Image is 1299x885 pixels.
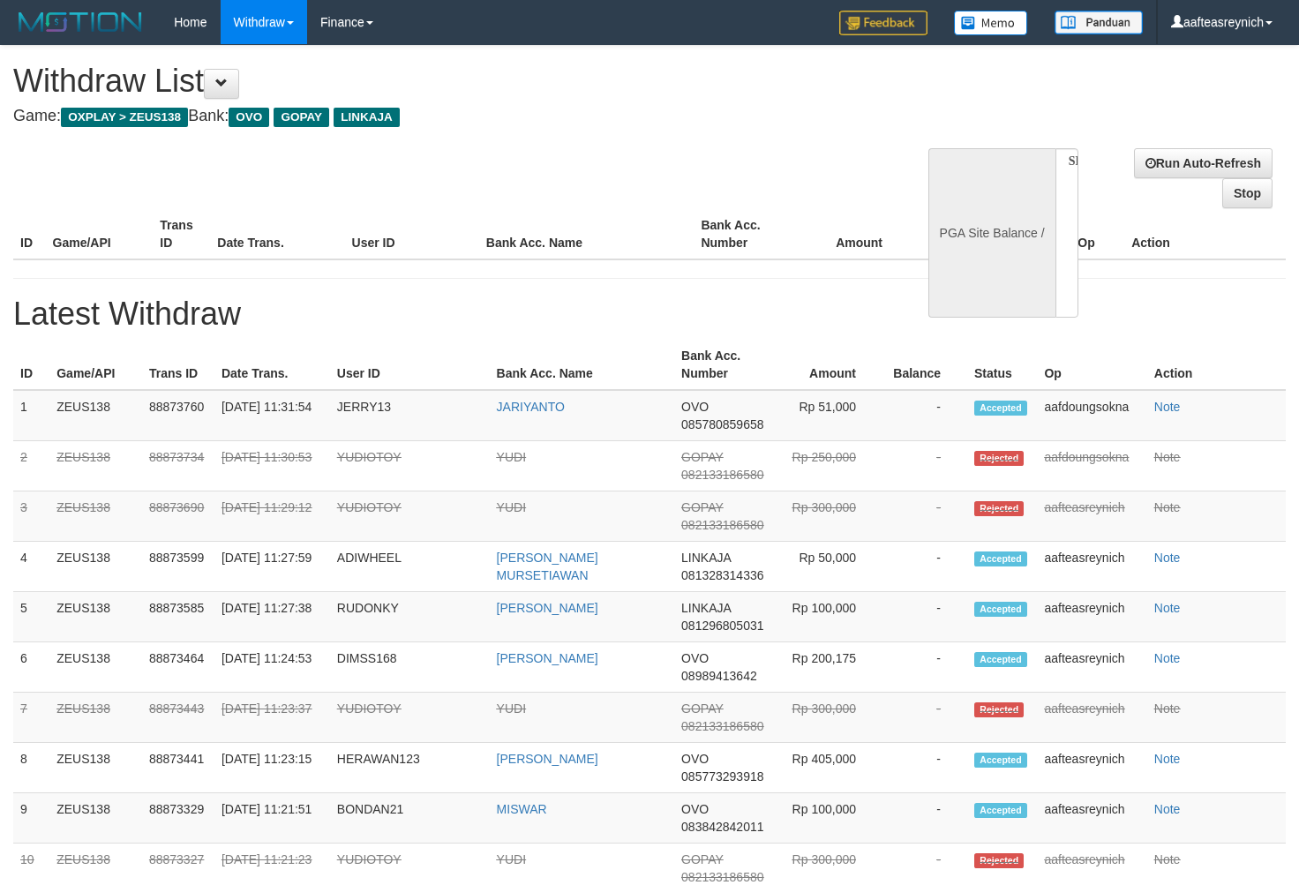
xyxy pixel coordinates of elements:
a: JARIYANTO [497,400,565,414]
a: YUDI [497,500,526,514]
td: 9 [13,793,49,844]
td: 7 [13,693,49,743]
td: aafteasreynich [1037,793,1146,844]
th: Game/API [46,209,154,259]
span: OVO [681,802,709,816]
td: Rp 405,000 [783,743,882,793]
td: DIMSS168 [330,642,490,693]
a: YUDI [497,701,526,716]
span: 083842842011 [681,820,763,834]
th: ID [13,340,49,390]
td: RUDONKY [330,592,490,642]
span: Accepted [974,602,1027,617]
td: - [882,693,967,743]
a: YUDI [497,450,526,464]
td: ZEUS138 [49,592,142,642]
td: [DATE] 11:21:51 [214,793,330,844]
td: - [882,793,967,844]
th: Bank Acc. Number [694,209,801,259]
th: Bank Acc. Number [674,340,783,390]
h1: Latest Withdraw [13,296,1286,332]
th: Amount [801,209,909,259]
span: OXPLAY > ZEUS138 [61,108,188,127]
td: [DATE] 11:30:53 [214,441,330,491]
span: LINKAJA [681,601,731,615]
td: - [882,390,967,441]
td: Rp 50,000 [783,542,882,592]
span: Rejected [974,501,1024,516]
td: 1 [13,390,49,441]
a: Note [1154,802,1181,816]
td: [DATE] 11:27:38 [214,592,330,642]
th: Amount [783,340,882,390]
td: [DATE] 11:31:54 [214,390,330,441]
span: Rejected [974,451,1024,466]
td: YUDIOTOY [330,693,490,743]
td: 88873690 [142,491,214,542]
td: [DATE] 11:23:37 [214,693,330,743]
a: Run Auto-Refresh [1134,148,1273,178]
td: ZEUS138 [49,542,142,592]
span: Rejected [974,702,1024,717]
td: 8 [13,743,49,793]
td: 88873443 [142,693,214,743]
td: 88873464 [142,642,214,693]
td: - [882,743,967,793]
h4: Game: Bank: [13,108,848,125]
a: Note [1154,752,1181,766]
td: ZEUS138 [49,693,142,743]
th: Game/API [49,340,142,390]
td: Rp 300,000 [783,693,882,743]
td: - [882,592,967,642]
th: Trans ID [142,340,214,390]
span: 081328314336 [681,568,763,582]
td: JERRY13 [330,390,490,441]
td: 2 [13,441,49,491]
img: Feedback.jpg [839,11,927,35]
td: 88873599 [142,542,214,592]
th: ID [13,209,46,259]
span: Accepted [974,401,1027,416]
span: 082133186580 [681,518,763,532]
span: 085773293918 [681,769,763,784]
span: GOPAY [274,108,329,127]
td: ZEUS138 [49,390,142,441]
td: [DATE] 11:29:12 [214,491,330,542]
td: YUDIOTOY [330,441,490,491]
span: Accepted [974,803,1027,818]
span: 081296805031 [681,619,763,633]
td: - [882,441,967,491]
td: aafdoungsokna [1037,390,1146,441]
span: 08989413642 [681,669,757,683]
a: [PERSON_NAME] MURSETIAWAN [497,551,598,582]
span: 082133186580 [681,870,763,884]
td: - [882,491,967,542]
a: Note [1154,651,1181,665]
a: [PERSON_NAME] [497,601,598,615]
td: 88873734 [142,441,214,491]
td: ADIWHEEL [330,542,490,592]
td: Rp 100,000 [783,793,882,844]
td: Rp 200,175 [783,642,882,693]
a: Note [1154,551,1181,565]
span: LINKAJA [334,108,400,127]
th: Op [1037,340,1146,390]
span: 082133186580 [681,719,763,733]
td: 88873329 [142,793,214,844]
td: Rp 100,000 [783,592,882,642]
td: 6 [13,642,49,693]
span: 085780859658 [681,417,763,431]
span: Accepted [974,551,1027,566]
td: BONDAN21 [330,793,490,844]
td: ZEUS138 [49,491,142,542]
td: [DATE] 11:24:53 [214,642,330,693]
th: Bank Acc. Name [479,209,695,259]
span: GOPAY [681,450,723,464]
a: Note [1154,450,1181,464]
th: Balance [882,340,967,390]
th: Action [1124,209,1286,259]
td: - [882,642,967,693]
td: HERAWAN123 [330,743,490,793]
td: ZEUS138 [49,793,142,844]
img: Button%20Memo.svg [954,11,1028,35]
